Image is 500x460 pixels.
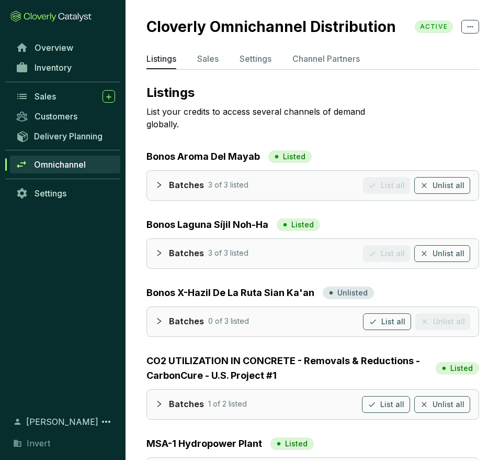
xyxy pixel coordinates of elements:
[363,313,411,330] button: List all
[146,286,314,300] a: Bonos X-Hazil De La Ruta Sian Ka'an
[291,220,314,230] p: Listed
[433,180,464,191] span: Unlist all
[208,248,248,259] p: 3 of 3 listed
[35,111,77,122] span: Customers
[155,400,163,408] span: collapsed
[34,159,86,170] span: Omnichannel
[10,87,120,105] a: Sales
[35,62,72,73] span: Inventory
[240,52,271,65] p: Settings
[155,396,169,411] div: collapsed
[155,249,163,257] span: collapsed
[414,177,470,194] button: Unlist all
[155,317,163,325] span: collapsed
[155,177,169,192] div: collapsed
[146,18,406,36] h2: Cloverly Omnichannel Distribution
[34,131,103,141] span: Delivery Planning
[27,437,50,450] span: Invert
[197,52,219,65] p: Sales
[146,105,368,130] p: List your credits to access several channels of demand globally.
[169,399,204,410] p: Batches
[155,313,169,328] div: collapsed
[433,399,464,410] span: Unlist all
[35,42,73,53] span: Overview
[337,288,368,298] p: Unlisted
[155,181,163,189] span: collapsed
[208,180,248,191] p: 3 of 3 listed
[285,439,308,449] p: Listed
[146,354,427,383] a: CO2 UTILIZATION IN CONCRETE - Removals & Reductions -CarbonCure - U.S. Project #1
[146,52,176,65] p: Listings
[433,248,464,259] span: Unlist all
[169,180,204,191] p: Batches
[380,399,404,410] span: List all
[169,316,204,327] p: Batches
[10,59,120,76] a: Inventory
[26,415,98,428] span: [PERSON_NAME]
[450,363,473,374] p: Listed
[10,184,120,202] a: Settings
[208,399,247,410] p: 1 of 2 listed
[146,149,260,164] a: Bonos Aroma Del Mayab
[208,316,249,327] p: 0 of 3 listed
[10,127,120,145] a: Delivery Planning
[10,156,120,173] a: Omnichannel
[415,20,453,33] span: ACTIVE
[155,245,169,260] div: collapsed
[362,396,410,413] button: List all
[35,188,66,199] span: Settings
[414,396,470,413] button: Unlist all
[146,217,268,232] a: Bonos Laguna Síjil Noh-Ha
[10,107,120,125] a: Customers
[10,39,120,57] a: Overview
[414,245,470,262] button: Unlist all
[169,248,204,259] p: Batches
[283,151,305,162] p: Listed
[292,52,360,65] p: Channel Partners
[381,316,405,327] span: List all
[146,436,262,451] a: MSA-1 Hydropower Plant
[35,91,56,102] span: Sales
[146,84,479,101] p: Listings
